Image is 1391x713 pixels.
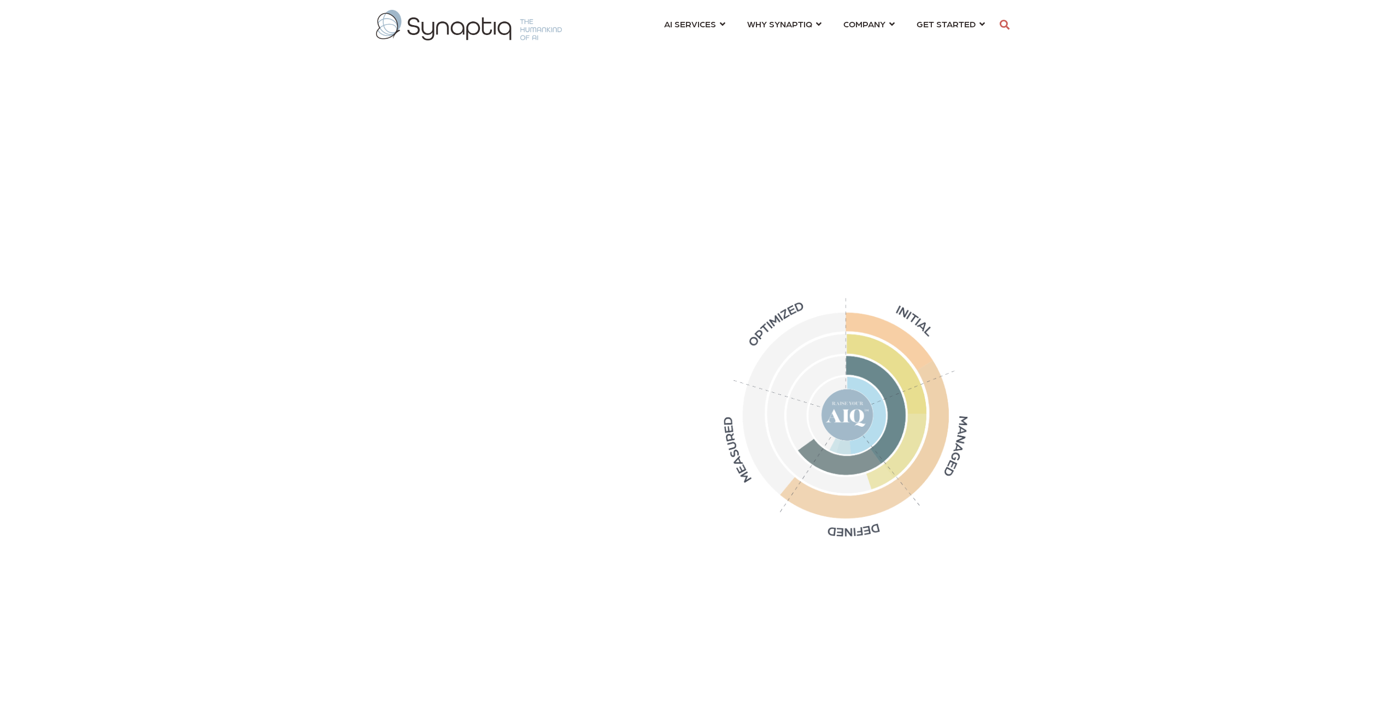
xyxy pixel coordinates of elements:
nav: menu [653,5,996,45]
h4: Whether you are just getting started with your AI and data strategy or already have an AI roadmap... [401,563,688,673]
span: COMPANY [843,16,885,31]
h4: 92% of companies plan to increase their investment in AI but only 1% have the AI maturity needed ... [401,466,688,558]
iframe: Embedded CTA [401,677,543,705]
a: WHY SYNAPTIQ [747,14,821,34]
span: AI SERVICES [664,16,716,31]
iframe: Embedded CTA [543,677,658,705]
a: GET STARTED [917,14,985,34]
a: AI SERVICES [664,14,725,34]
a: COMPANY [843,14,895,34]
h1: Assess your AI and data readiness. Find out your Artificial Intelligence Quotient (AIQ) [401,115,688,461]
img: AIQ-Wheel_nolegend-tinified [704,294,991,537]
span: GET STARTED [917,16,976,31]
img: synaptiq logo-1 [376,10,562,40]
span: WHY SYNAPTIQ [747,16,812,31]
